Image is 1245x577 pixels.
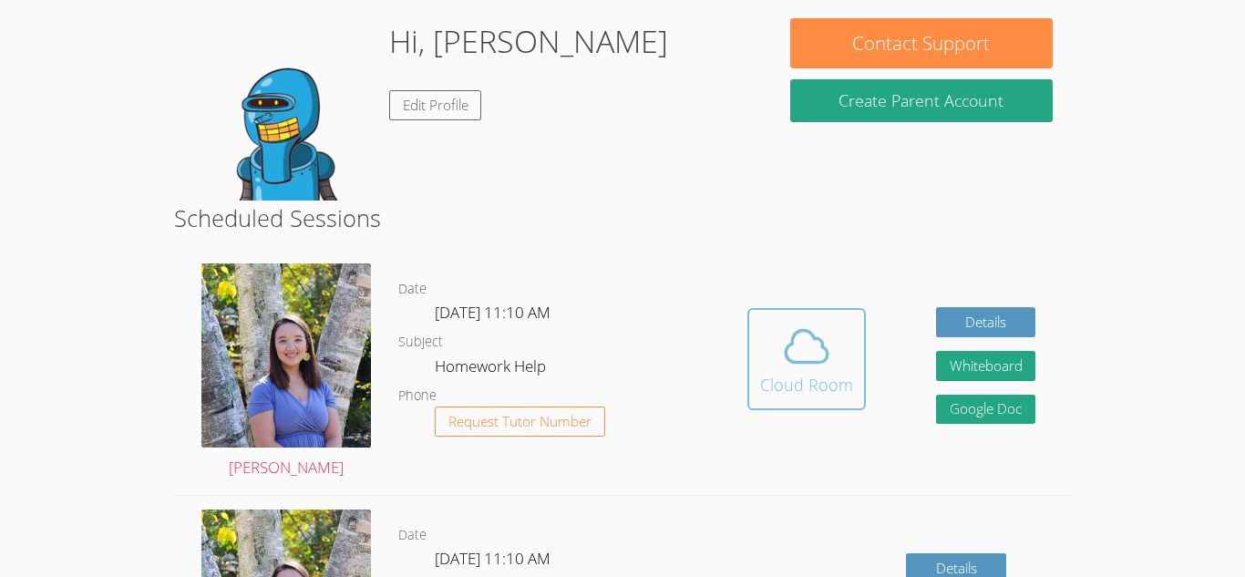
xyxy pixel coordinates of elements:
button: Create Parent Account [790,79,1053,122]
img: default.png [192,18,375,201]
dd: Homework Help [435,354,550,385]
div: Cloud Room [760,372,853,397]
button: Request Tutor Number [435,407,605,437]
button: Cloud Room [747,308,866,410]
button: Whiteboard [936,351,1036,381]
dt: Date [398,278,427,301]
dt: Phone [398,385,437,407]
img: 343753644_906252020464290_5222193349758578822_n.jpg [201,263,371,447]
span: [DATE] 11:10 AM [435,302,550,323]
span: [DATE] 11:10 AM [435,548,550,569]
span: Request Tutor Number [448,415,592,428]
a: Edit Profile [389,90,482,120]
button: Contact Support [790,18,1053,68]
a: Google Doc [936,395,1036,425]
h1: Hi, [PERSON_NAME] [389,18,668,65]
h2: Scheduled Sessions [174,201,1071,235]
a: Details [936,307,1036,337]
dt: Date [398,524,427,547]
dt: Subject [398,331,443,354]
a: [PERSON_NAME] [201,263,371,481]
